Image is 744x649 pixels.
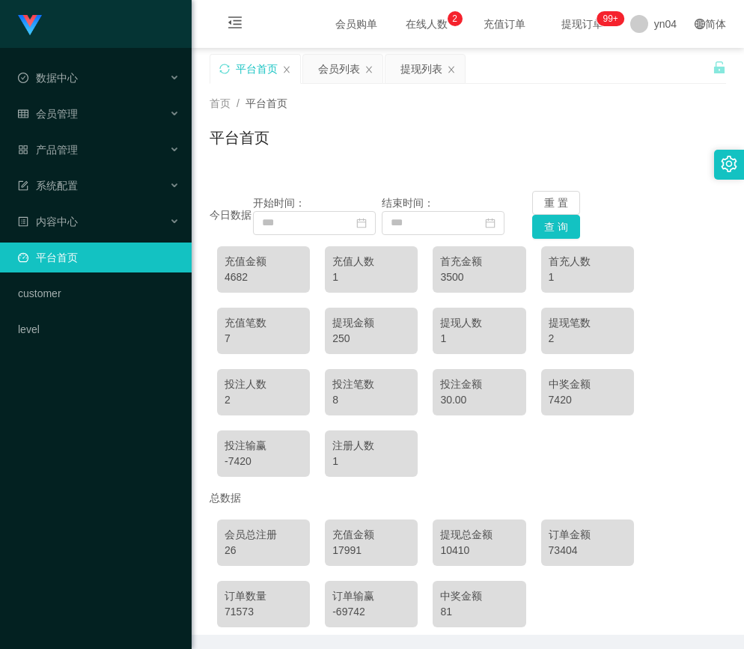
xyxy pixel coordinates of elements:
div: 26 [225,543,302,558]
div: 订单金额 [549,527,626,543]
div: 中奖金额 [549,377,626,392]
img: logo.9652507e.png [18,15,42,36]
div: 17991 [332,543,410,558]
i: 图标: form [18,180,28,191]
div: 1 [440,331,518,347]
div: 今日数据 [210,207,253,223]
div: 投注金额 [440,377,518,392]
div: 会员列表 [318,55,360,83]
div: 提现总金额 [440,527,518,543]
div: 提现列表 [400,55,442,83]
span: 首页 [210,97,231,109]
span: 在线人数 [398,19,455,29]
div: 73404 [549,543,626,558]
i: 图标: sync [219,64,230,74]
i: 图标: close [282,65,291,74]
p: 2 [452,11,457,26]
a: 图标: dashboard平台首页 [18,243,180,272]
div: 中奖金额 [440,588,518,604]
a: level [18,314,180,344]
span: 内容中心 [18,216,78,228]
div: 71573 [225,604,302,620]
sup: 2 [448,11,463,26]
div: 首充人数 [549,254,626,269]
div: 总数据 [210,484,726,512]
button: 查 询 [532,215,580,239]
button: 重 置 [532,191,580,215]
span: 系统配置 [18,180,78,192]
span: 提现订单 [554,19,611,29]
div: 7420 [549,392,626,408]
div: 1 [332,269,410,285]
span: / [237,97,240,109]
span: 产品管理 [18,144,78,156]
div: 81 [440,604,518,620]
i: 图标: check-circle-o [18,73,28,83]
span: 数据中心 [18,72,78,84]
span: 开始时间： [253,197,305,209]
i: 图标: unlock [713,61,726,74]
sup: 280 [597,11,623,26]
div: 1 [332,454,410,469]
i: 图标: setting [721,156,737,172]
i: 图标: profile [18,216,28,227]
div: 充值金额 [332,527,410,543]
div: 10410 [440,543,518,558]
div: 充值金额 [225,254,302,269]
div: 订单数量 [225,588,302,604]
div: 1 [549,269,626,285]
div: 7 [225,331,302,347]
div: -7420 [225,454,302,469]
i: 图标: close [365,65,373,74]
span: 平台首页 [246,97,287,109]
div: 3500 [440,269,518,285]
div: 30.00 [440,392,518,408]
div: 充值人数 [332,254,410,269]
div: 250 [332,331,410,347]
div: 4682 [225,269,302,285]
div: 投注笔数 [332,377,410,392]
div: 注册人数 [332,438,410,454]
span: 结束时间： [382,197,434,209]
div: 投注输赢 [225,438,302,454]
i: 图标: menu-fold [210,1,260,49]
span: 充值订单 [476,19,533,29]
div: 投注人数 [225,377,302,392]
div: 提现笔数 [549,315,626,331]
i: 图标: table [18,109,28,119]
div: 2 [549,331,626,347]
div: 提现人数 [440,315,518,331]
div: 平台首页 [236,55,278,83]
div: -69742 [332,604,410,620]
i: 图标: calendar [485,218,496,228]
div: 会员总注册 [225,527,302,543]
i: 图标: appstore-o [18,144,28,155]
i: 图标: calendar [356,218,367,228]
div: 首充金额 [440,254,518,269]
div: 8 [332,392,410,408]
a: customer [18,278,180,308]
span: 会员管理 [18,108,78,120]
div: 充值笔数 [225,315,302,331]
i: 图标: global [695,19,705,29]
div: 订单输赢 [332,588,410,604]
div: 提现金额 [332,315,410,331]
i: 图标: close [447,65,456,74]
div: 2 [225,392,302,408]
h1: 平台首页 [210,127,269,149]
